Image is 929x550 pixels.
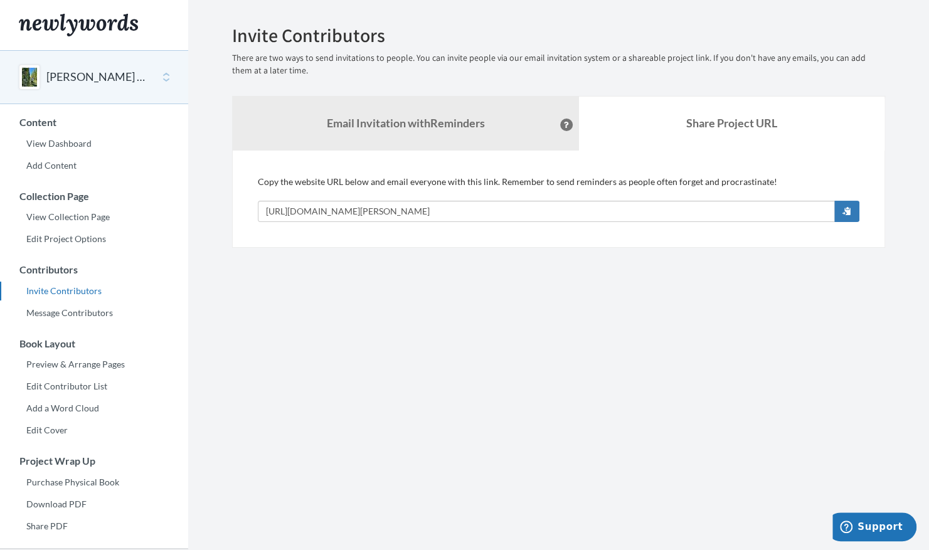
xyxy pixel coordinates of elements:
h3: Project Wrap Up [1,455,188,467]
iframe: Opens a widget where you can chat to one of our agents [832,512,916,544]
h3: Collection Page [1,191,188,202]
strong: Email Invitation with Reminders [327,116,485,130]
h3: Book Layout [1,338,188,349]
p: There are two ways to send invitations to people. You can invite people via our email invitation ... [232,52,885,77]
button: [PERSON_NAME] Retirement Memory Book [46,69,148,85]
h3: Contributors [1,264,188,275]
div: Copy the website URL below and email everyone with this link. Remember to send reminders as peopl... [258,176,859,222]
h2: Invite Contributors [232,25,885,46]
b: Share Project URL [686,116,777,130]
img: Newlywords logo [19,14,138,36]
h3: Content [1,117,188,128]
